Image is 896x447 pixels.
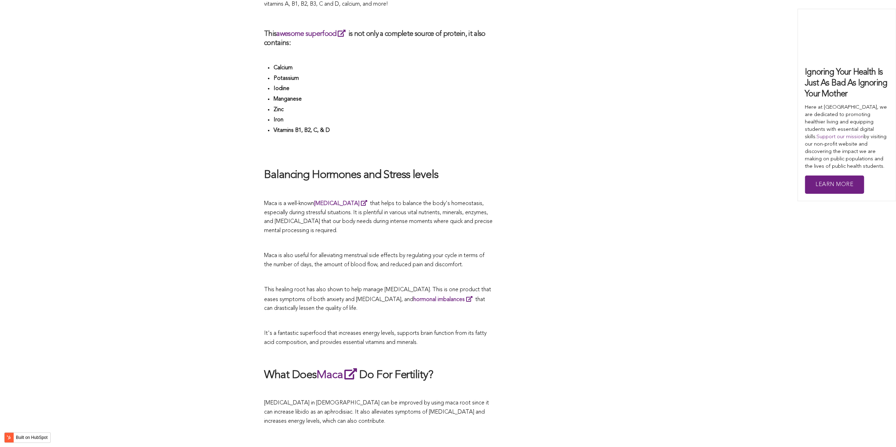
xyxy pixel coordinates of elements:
[264,367,493,383] h2: What Does Do For Fertility?
[5,433,13,442] img: HubSpot sprocket logo
[273,107,283,113] strong: Zinc
[4,432,51,443] button: Built on HubSpot
[314,201,370,206] a: [MEDICAL_DATA]
[264,287,491,311] span: This healing root has also shown to help manage [MEDICAL_DATA]. This is one product that eases sy...
[273,117,283,123] strong: Iron
[273,76,299,81] strong: Potassium
[264,201,493,234] span: Maca is a well-known that helps to balance the body's homeostasis, especially during stressful si...
[273,128,330,133] strong: Vitamins B1, B2, C, & D
[314,201,359,206] strong: [MEDICAL_DATA]
[317,370,359,381] a: Maca
[413,297,475,302] a: hormonal imbalances
[264,29,493,48] h3: This is not only a complete source of protein, it also contains:
[273,96,301,102] strong: Manganese
[273,65,292,71] strong: Calcium
[861,413,896,447] iframe: Chat Widget
[264,331,487,345] span: It's a fantastic superfood that increases energy levels, supports brain function from its fatty a...
[273,86,289,91] strong: Iodine
[13,433,50,442] label: Built on HubSpot
[264,400,489,424] span: [MEDICAL_DATA] in [DEMOGRAPHIC_DATA] can be improved by using maca root since it can increase lib...
[264,168,493,183] h2: Balancing Hormones and Stress levels
[805,175,864,194] a: Learn More
[276,31,348,38] a: awesome superfood
[264,253,484,268] span: Maca is also useful for alleviating menstrual side effects by regulating your cycle in terms of t...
